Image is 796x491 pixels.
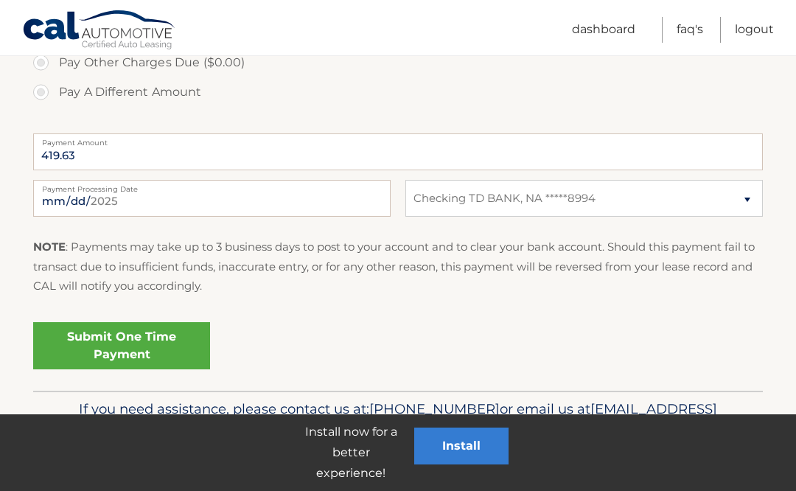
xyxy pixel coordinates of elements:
[33,77,763,107] label: Pay A Different Amount
[22,10,177,52] a: Cal Automotive
[33,48,763,77] label: Pay Other Charges Due ($0.00)
[414,428,509,464] button: Install
[677,17,703,43] a: FAQ's
[33,237,763,296] p: : Payments may take up to 3 business days to post to your account and to clear your bank account....
[33,180,391,192] label: Payment Processing Date
[33,322,210,369] a: Submit One Time Payment
[33,133,763,170] input: Payment Amount
[33,240,66,254] strong: NOTE
[735,17,774,43] a: Logout
[33,133,763,145] label: Payment Amount
[572,17,635,43] a: Dashboard
[287,422,414,484] p: Install now for a better experience!
[55,397,741,445] p: If you need assistance, please contact us at: or email us at
[33,180,391,217] input: Payment Date
[369,400,500,417] span: [PHONE_NUMBER]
